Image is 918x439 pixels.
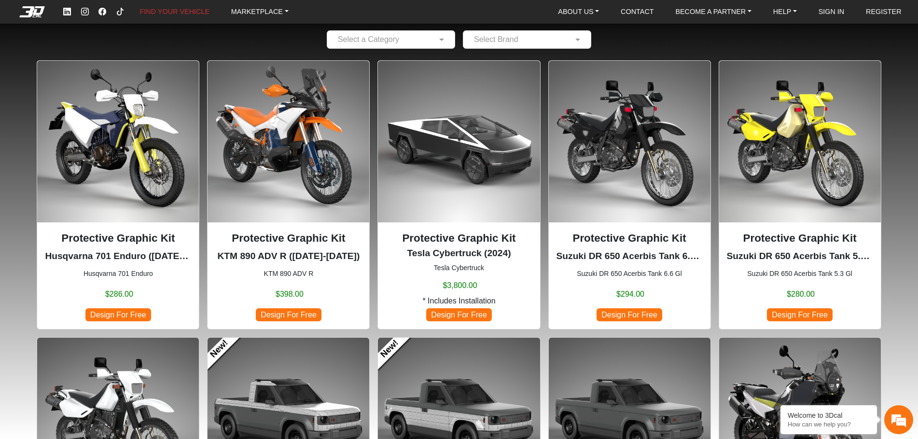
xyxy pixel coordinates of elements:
a: ABOUT US [554,4,603,19]
span: Design For Free [597,308,662,321]
a: New! [370,329,409,369]
p: Protective Graphic Kit [215,230,362,247]
small: Suzuki DR 650 Acerbis Tank 6.6 Gl [556,269,703,279]
span: $294.00 [616,288,644,300]
a: FIND YOUR VEHICLE [136,4,213,19]
span: Conversation [5,302,65,309]
img: DR 650Acerbis Tank 5.3 Gl1996-2024 [719,61,881,222]
p: How can we help you? [788,421,870,428]
p: Protective Graphic Kit [727,230,873,247]
div: Tesla Cybertruck [377,60,540,329]
a: New! [200,329,239,369]
div: Suzuki DR 650 Acerbis Tank 5.3 Gl [719,60,881,329]
img: DR 650Acerbis Tank 6.6 Gl1996-2024 [549,61,710,222]
p: Suzuki DR 650 Acerbis Tank 6.6 Gl (1996-2024) [556,249,703,263]
p: Protective Graphic Kit [45,230,191,247]
div: Articles [124,285,184,315]
p: Protective Graphic Kit [386,230,532,247]
div: Navigation go back [11,50,25,64]
p: Tesla Cybertruck (2024) [386,247,532,261]
a: MARKETPLACE [227,4,292,19]
span: Design For Free [256,308,321,321]
a: BECOME A PARTNER [671,4,755,19]
span: Design For Free [426,308,492,321]
p: KTM 890 ADV R (2023-2025) [215,249,362,263]
span: Design For Free [85,308,151,321]
div: Husqvarna 701 Enduro [37,60,199,329]
a: CONTACT [617,4,657,19]
span: $398.00 [276,288,304,300]
p: Husqvarna 701 Enduro (2016-2024) [45,249,191,263]
span: Design For Free [767,308,833,321]
small: Suzuki DR 650 Acerbis Tank 5.3 Gl [727,269,873,279]
div: Welcome to 3Dcal [788,412,870,419]
img: 701 Enduronull2016-2024 [37,61,199,222]
div: Minimize live chat window [158,5,181,28]
span: We're online! [56,113,133,205]
div: Suzuki DR 650 Acerbis Tank 6.6 Gl [548,60,711,329]
small: Tesla Cybertruck [386,263,532,273]
a: REGISTER [862,4,905,19]
p: Suzuki DR 650 Acerbis Tank 5.3 Gl (1996-2024) [727,249,873,263]
div: FAQs [65,285,125,315]
a: SIGN IN [815,4,848,19]
div: KTM 890 ADV R [207,60,370,329]
span: $280.00 [787,288,815,300]
a: HELP [769,4,801,19]
img: 890 ADV R null2023-2025 [208,61,369,222]
textarea: Type your message and hit 'Enter' [5,251,184,285]
div: Chat with us now [65,51,177,63]
small: KTM 890 ADV R [215,269,362,279]
small: Husqvarna 701 Enduro [45,269,191,279]
p: Protective Graphic Kit [556,230,703,247]
span: $286.00 [105,288,133,300]
img: Cybertrucknull2024 [378,61,540,222]
span: $3,800.00 [443,280,477,291]
span: * Includes Installation [422,295,495,307]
